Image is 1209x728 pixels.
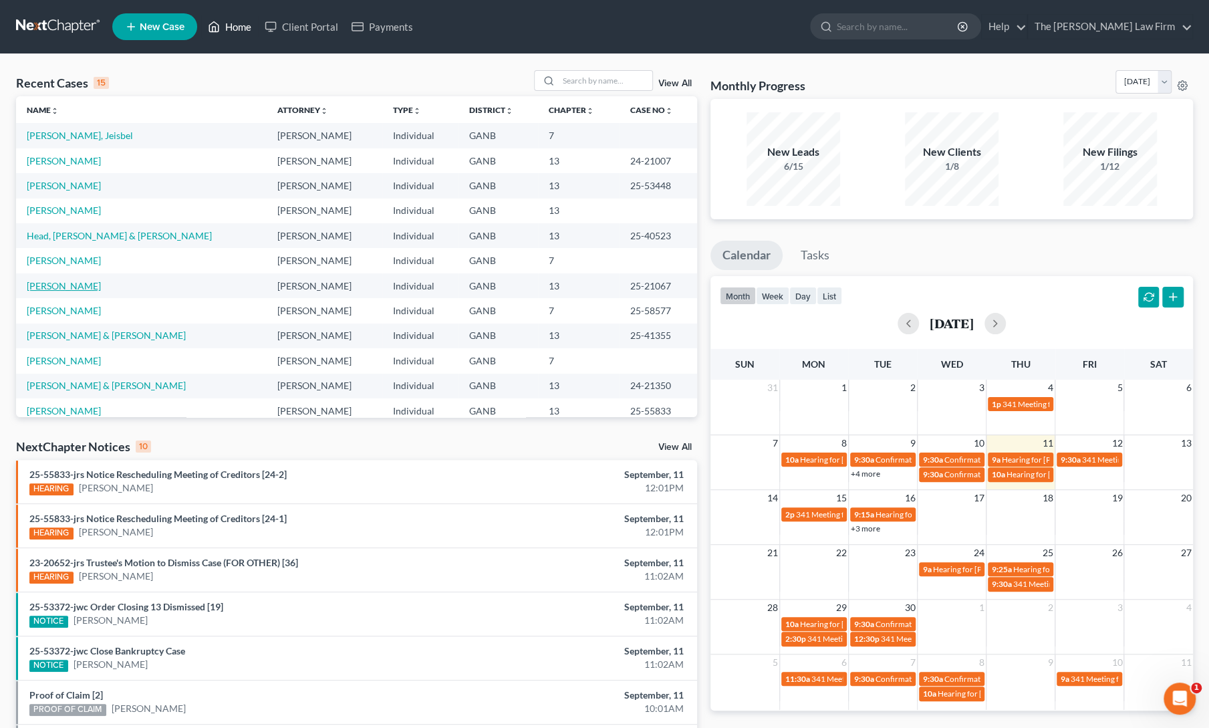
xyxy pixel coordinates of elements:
[905,160,998,173] div: 1/8
[1180,654,1193,671] span: 11
[1185,380,1193,396] span: 6
[1063,160,1157,173] div: 1/12
[944,469,1168,479] span: Confirmation Hearing for [PERSON_NAME] & [PERSON_NAME]
[538,398,619,423] td: 13
[619,374,696,398] td: 24-21350
[382,298,458,323] td: Individual
[909,654,917,671] span: 7
[1110,654,1123,671] span: 10
[16,439,151,455] div: NextChapter Notices
[766,600,779,616] span: 28
[978,380,986,396] span: 3
[876,509,980,519] span: Hearing for [PERSON_NAME]
[909,435,917,451] span: 9
[267,273,382,298] td: [PERSON_NAME]
[267,348,382,373] td: [PERSON_NAME]
[944,674,1168,684] span: Confirmation Hearing for [PERSON_NAME] & [PERSON_NAME]
[771,654,779,671] span: 5
[458,148,538,173] td: GANB
[747,160,840,173] div: 6/15
[112,702,186,715] a: [PERSON_NAME]
[505,107,513,115] i: unfold_more
[29,704,106,716] div: PROOF OF CLAIM
[458,374,538,398] td: GANB
[944,455,1168,465] span: Confirmation Hearing for [PERSON_NAME] & [PERSON_NAME]
[475,525,684,539] div: 12:01PM
[27,205,101,216] a: [PERSON_NAME]
[27,305,101,316] a: [PERSON_NAME]
[982,15,1027,39] a: Help
[458,273,538,298] td: GANB
[475,570,684,583] div: 11:02AM
[1006,469,1182,479] span: Hearing for [PERSON_NAME] & [PERSON_NAME]
[835,490,848,506] span: 15
[458,123,538,148] td: GANB
[840,435,848,451] span: 8
[1191,683,1202,693] span: 1
[923,455,943,465] span: 9:30a
[658,79,692,88] a: View All
[382,348,458,373] td: Individual
[382,123,458,148] td: Individual
[538,298,619,323] td: 7
[267,398,382,423] td: [PERSON_NAME]
[475,481,684,495] div: 12:01PM
[27,380,186,391] a: [PERSON_NAME] & [PERSON_NAME]
[1013,564,1117,574] span: Hearing for [PERSON_NAME]
[382,223,458,248] td: Individual
[538,123,619,148] td: 7
[74,614,148,627] a: [PERSON_NAME]
[978,600,986,616] span: 1
[1041,435,1055,451] span: 11
[27,130,133,141] a: [PERSON_NAME], Jeisbel
[930,316,974,330] h2: [DATE]
[382,173,458,198] td: Individual
[940,358,962,370] span: Wed
[27,330,186,341] a: [PERSON_NAME] & [PERSON_NAME]
[458,223,538,248] td: GANB
[854,619,874,629] span: 9:30a
[756,287,789,305] button: week
[549,105,594,115] a: Chapterunfold_more
[1082,455,1202,465] span: 341 Meeting for [PERSON_NAME]
[475,658,684,671] div: 11:02AM
[79,481,153,495] a: [PERSON_NAME]
[475,556,684,570] div: September, 11
[458,348,538,373] td: GANB
[766,545,779,561] span: 21
[992,455,1000,465] span: 9a
[992,579,1012,589] span: 9:30a
[835,545,848,561] span: 22
[785,455,799,465] span: 10a
[475,512,684,525] div: September, 11
[874,358,892,370] span: Tue
[538,348,619,373] td: 7
[840,380,848,396] span: 1
[992,469,1005,479] span: 10a
[27,405,101,416] a: [PERSON_NAME]
[267,223,382,248] td: [PERSON_NAME]
[538,248,619,273] td: 7
[619,398,696,423] td: 25-55833
[29,527,74,539] div: HEARING
[475,702,684,715] div: 10:01AM
[382,398,458,423] td: Individual
[538,324,619,348] td: 13
[789,241,841,270] a: Tasks
[413,107,421,115] i: unfold_more
[1061,674,1069,684] span: 9a
[807,634,928,644] span: 341 Meeting for [PERSON_NAME]
[1047,654,1055,671] span: 9
[710,241,783,270] a: Calendar
[79,525,153,539] a: [PERSON_NAME]
[29,660,68,672] div: NOTICE
[619,324,696,348] td: 25-41355
[1002,399,1123,409] span: 341 Meeting for [PERSON_NAME]
[972,490,986,506] span: 17
[1041,545,1055,561] span: 25
[140,22,184,32] span: New Case
[720,287,756,305] button: month
[923,469,943,479] span: 9:30a
[267,298,382,323] td: [PERSON_NAME]
[992,399,1001,409] span: 1p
